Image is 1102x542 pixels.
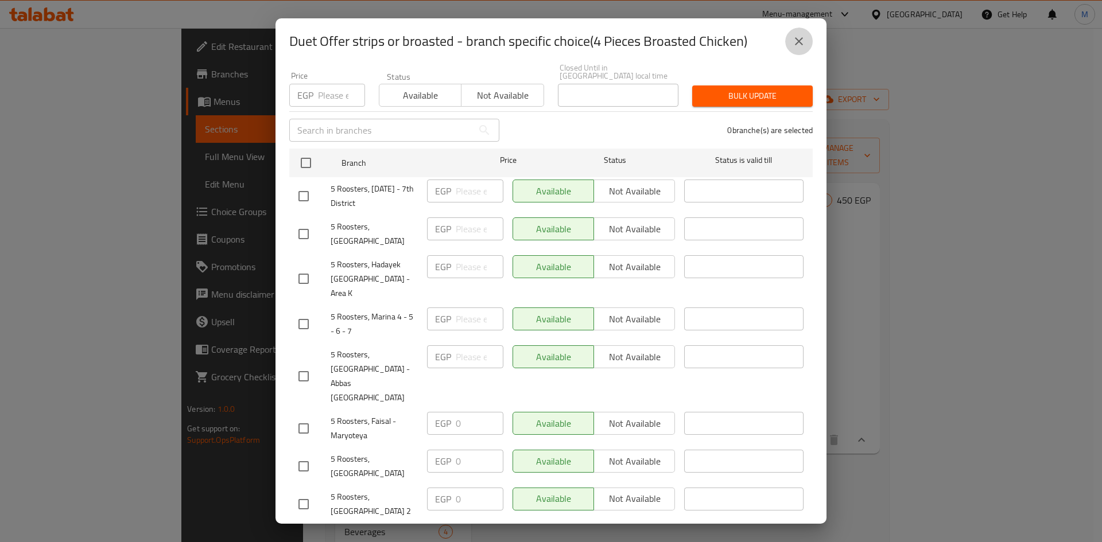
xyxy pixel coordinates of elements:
span: Not available [466,87,539,104]
span: Branch [342,156,461,170]
button: Available [379,84,461,107]
p: EGP [297,88,313,102]
span: 5 Roosters, [GEOGRAPHIC_DATA] 2 [331,490,418,518]
p: EGP [435,260,451,274]
input: Please enter price [456,255,503,278]
p: EGP [435,492,451,506]
p: EGP [435,454,451,468]
span: Available [384,87,457,104]
span: Price [470,153,546,167]
span: Status [556,153,675,167]
p: EGP [435,312,451,326]
h2: Duet Offer strips or broasted - branch specific choice(4 Pieces Broasted Chicken) [289,32,747,50]
button: Bulk update [692,85,813,107]
span: 5 Roosters, Hadayek [GEOGRAPHIC_DATA] - Area K [331,258,418,301]
span: Bulk update [701,89,804,103]
input: Please enter price [456,412,503,435]
input: Please enter price [456,345,503,368]
span: 5 Roosters, [DATE] - 7th District [331,182,418,210]
p: EGP [435,184,451,198]
span: 5 Roosters, [GEOGRAPHIC_DATA] - Abbas [GEOGRAPHIC_DATA] [331,348,418,405]
button: close [785,28,813,55]
span: 5 Roosters, Faisal - Maryoteya [331,414,418,443]
span: 5 Roosters, [GEOGRAPHIC_DATA] [331,220,418,248]
input: Please enter price [318,84,365,107]
p: EGP [435,350,451,364]
input: Please enter price [456,488,503,510]
span: 5 Roosters, [GEOGRAPHIC_DATA] [331,452,418,481]
p: EGP [435,222,451,236]
p: EGP [435,416,451,430]
input: Search in branches [289,119,473,142]
p: 0 branche(s) are selected [727,124,813,136]
input: Please enter price [456,180,503,202]
input: Please enter price [456,217,503,240]
button: Not available [461,84,544,107]
span: 5 Roosters, Marina 4 - 5 - 6 - 7 [331,310,418,338]
input: Please enter price [456,307,503,330]
span: Status is valid till [684,153,804,167]
input: Please enter price [456,450,503,473]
